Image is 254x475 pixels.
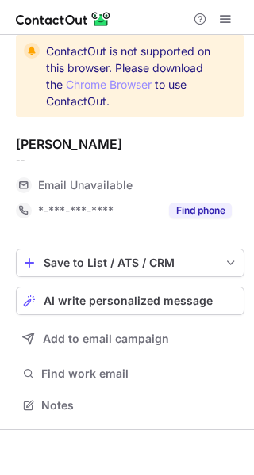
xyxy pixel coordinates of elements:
[16,249,244,277] button: save-profile-one-click
[44,256,217,269] div: Save to List / ATS / CRM
[41,367,238,381] span: Find work email
[16,9,111,28] img: ContactOut v5.3.10
[43,332,169,345] span: Add to email campaign
[24,43,40,59] img: warning
[46,43,216,109] span: ContactOut is not supported on this browser. Please download the to use ContactOut.
[41,398,238,412] span: Notes
[16,136,122,152] div: [PERSON_NAME]
[169,203,232,218] button: Reveal Button
[44,294,213,307] span: AI write personalized message
[16,394,244,416] button: Notes
[16,325,244,353] button: Add to email campaign
[16,154,244,168] div: --
[16,287,244,315] button: AI write personalized message
[16,363,244,385] button: Find work email
[38,178,133,192] span: Email Unavailable
[66,78,152,91] a: Chrome Browser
